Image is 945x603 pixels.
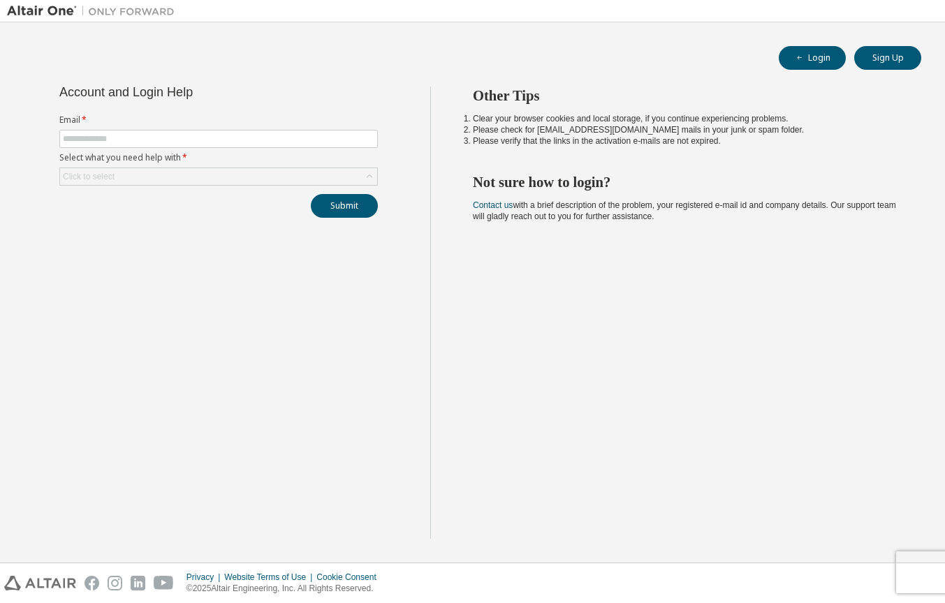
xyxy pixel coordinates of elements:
button: Submit [311,194,378,218]
button: Sign Up [854,46,921,70]
li: Please verify that the links in the activation e-mails are not expired. [473,135,896,147]
img: linkedin.svg [131,576,145,590]
label: Email [59,114,378,126]
img: facebook.svg [85,576,99,590]
div: Website Terms of Use [224,572,316,583]
img: youtube.svg [154,576,174,590]
div: Account and Login Help [59,87,314,98]
label: Select what you need help with [59,152,378,163]
span: with a brief description of the problem, your registered e-mail id and company details. Our suppo... [473,200,896,221]
a: Contact us [473,200,513,210]
h2: Not sure how to login? [473,173,896,191]
img: altair_logo.svg [4,576,76,590]
div: Click to select [60,168,377,185]
li: Please check for [EMAIL_ADDRESS][DOMAIN_NAME] mails in your junk or spam folder. [473,124,896,135]
img: instagram.svg [108,576,122,590]
h2: Other Tips [473,87,896,105]
p: © 2025 Altair Engineering, Inc. All Rights Reserved. [186,583,385,595]
div: Cookie Consent [316,572,384,583]
div: Privacy [186,572,224,583]
div: Click to select [63,171,115,182]
button: Login [779,46,846,70]
img: Altair One [7,4,182,18]
li: Clear your browser cookies and local storage, if you continue experiencing problems. [473,113,896,124]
